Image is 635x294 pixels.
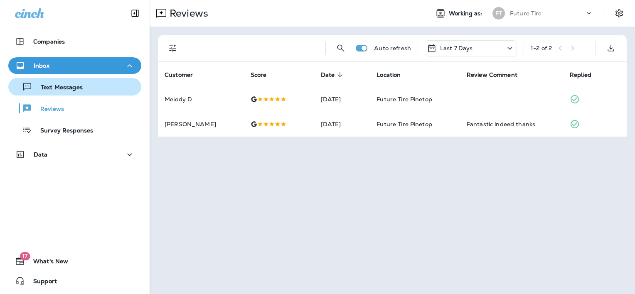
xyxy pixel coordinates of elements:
span: Location [377,71,401,78]
button: Survey Responses [8,121,141,139]
span: Score [251,71,267,78]
span: What's New [25,258,68,268]
div: 1 - 2 of 2 [531,45,552,51]
p: Text Messages [32,84,83,92]
span: Score [251,71,278,78]
p: Future Tire [510,10,542,17]
button: Support [8,273,141,289]
span: Replied [570,71,591,78]
p: Last 7 Days [440,45,473,51]
button: 17What's New [8,253,141,269]
p: Melody D [165,96,237,103]
p: Reviews [32,105,64,113]
span: Working as: [449,10,484,17]
span: Support [25,278,57,288]
p: [PERSON_NAME] [165,121,237,127]
button: Text Messages [8,78,141,96]
button: Filters [165,40,181,56]
td: [DATE] [314,112,370,137]
span: Date [321,71,335,78]
span: Location [377,71,411,78]
p: Survey Responses [32,127,93,135]
span: Customer [165,71,204,78]
span: Date [321,71,346,78]
div: FT [492,7,505,20]
span: Future Tire Pinetop [377,120,432,128]
span: Review Comment [467,71,517,78]
span: Customer [165,71,193,78]
span: Future Tire Pinetop [377,96,432,103]
div: Fantastic indeed thanks [467,120,556,128]
button: Reviews [8,100,141,117]
button: Search Reviews [332,40,349,56]
button: Collapse Sidebar [123,5,147,22]
p: Auto refresh [374,45,411,51]
button: Export as CSV [603,40,619,56]
button: Data [8,146,141,163]
p: Reviews [166,7,208,20]
p: Companies [33,38,65,45]
span: Review Comment [467,71,528,78]
span: Replied [570,71,602,78]
button: Companies [8,33,141,50]
button: Settings [612,6,627,21]
button: Inbox [8,57,141,74]
p: Inbox [34,62,49,69]
td: [DATE] [314,87,370,112]
span: 17 [20,252,30,260]
p: Data [34,151,48,158]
